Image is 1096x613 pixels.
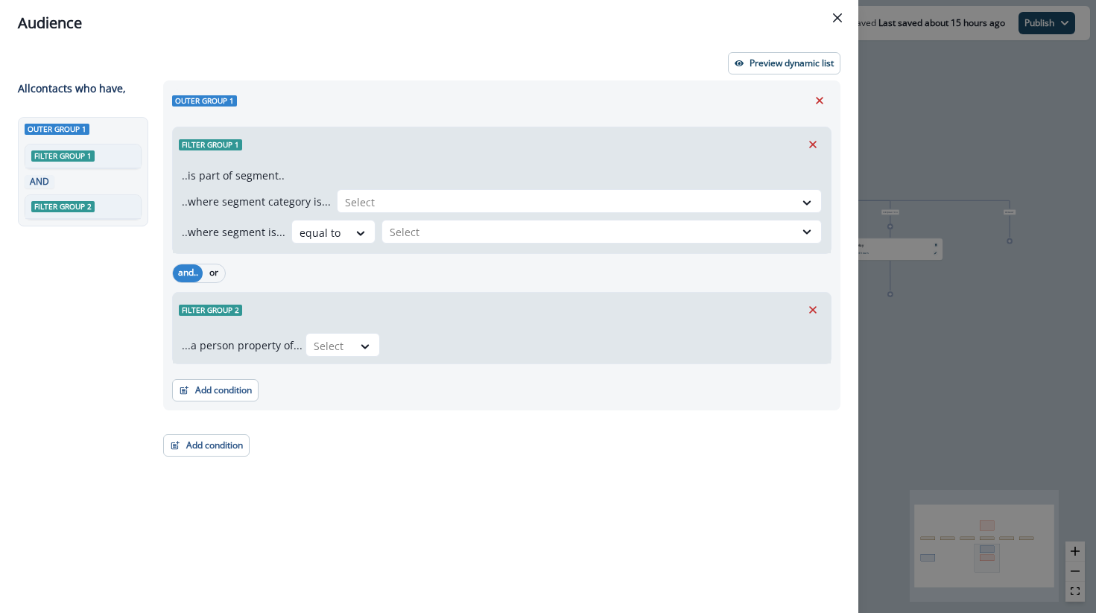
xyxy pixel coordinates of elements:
[182,194,331,209] p: ..where segment category is...
[826,6,849,30] button: Close
[25,124,89,135] span: Outer group 1
[18,12,840,34] div: Audience
[801,133,825,156] button: Remove
[172,379,259,401] button: Add condition
[182,168,285,183] p: ..is part of segment..
[182,224,285,240] p: ..where segment is...
[179,139,242,150] span: Filter group 1
[172,95,237,107] span: Outer group 1
[163,434,250,457] button: Add condition
[808,89,831,112] button: Remove
[203,264,225,282] button: or
[28,175,51,188] p: AND
[801,299,825,321] button: Remove
[179,305,242,316] span: Filter group 2
[18,80,126,96] p: All contact s who have,
[173,264,203,282] button: and..
[31,150,95,162] span: Filter group 1
[31,201,95,212] span: Filter group 2
[182,337,302,353] p: ...a person property of...
[728,52,840,74] button: Preview dynamic list
[750,58,834,69] p: Preview dynamic list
